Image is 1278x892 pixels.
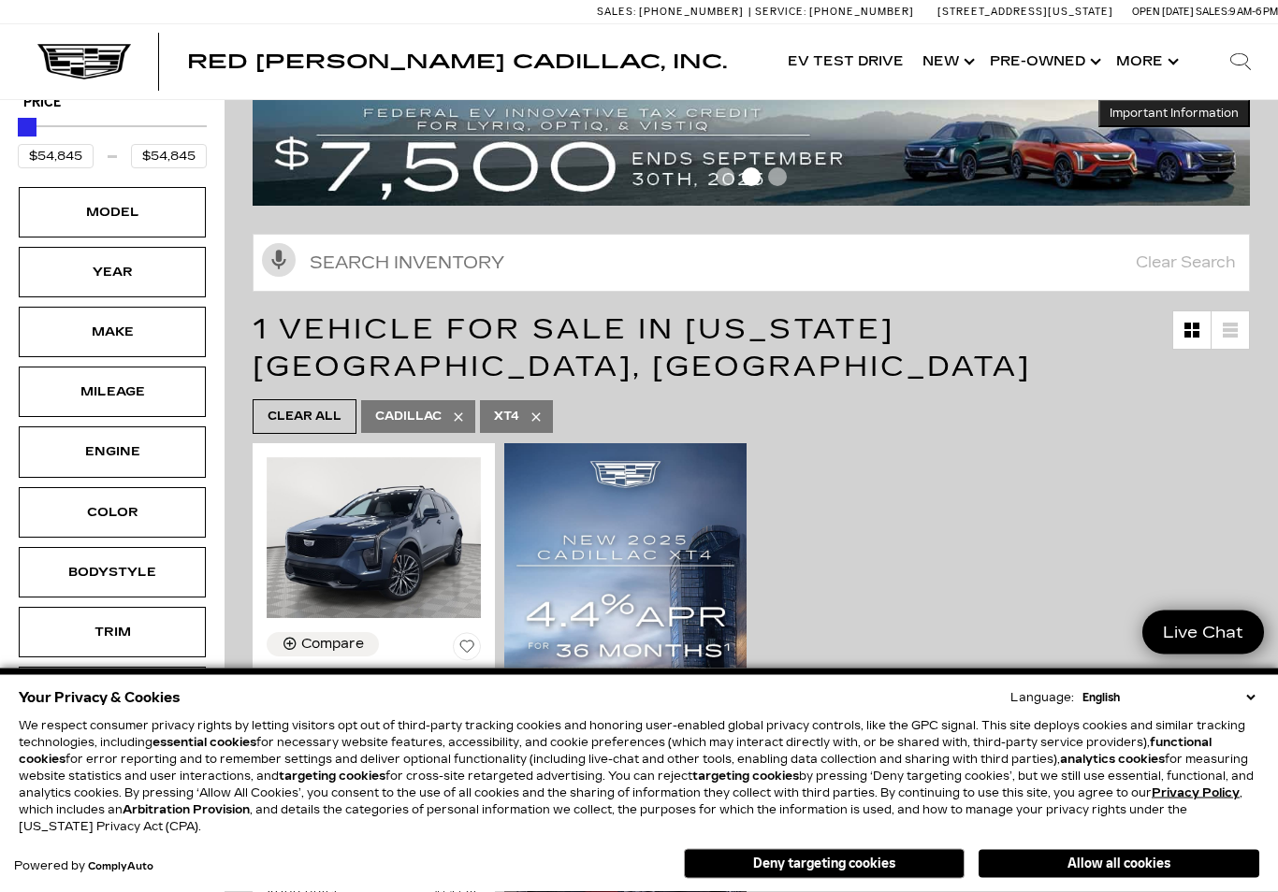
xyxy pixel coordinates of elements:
[19,684,181,711] span: Your Privacy & Cookies
[1196,6,1229,18] span: Sales:
[19,427,206,478] div: EngineEngine
[809,6,914,18] span: [PHONE_NUMBER]
[1152,786,1240,799] a: Privacy Policy
[375,406,442,429] span: Cadillac
[65,563,159,583] div: Bodystyle
[65,442,159,463] div: Engine
[88,861,153,872] a: ComplyAuto
[1010,692,1074,703] div: Language:
[692,770,799,783] strong: targeting cookies
[1142,611,1264,655] a: Live Chat
[716,168,734,187] span: Go to slide 1
[639,6,744,18] span: [PHONE_NUMBER]
[279,770,385,783] strong: targeting cookies
[253,235,1250,293] input: Search Inventory
[1110,107,1239,122] span: Important Information
[131,145,207,169] input: Maximum
[19,367,206,418] div: MileageMileage
[65,623,159,643] div: Trim
[1107,24,1184,99] button: More
[684,849,965,879] button: Deny targeting cookies
[980,24,1107,99] a: Pre-Owned
[1060,753,1165,766] strong: analytics cookies
[18,145,94,169] input: Minimum
[253,313,1031,384] span: 1 Vehicle for Sale in [US_STATE][GEOGRAPHIC_DATA], [GEOGRAPHIC_DATA]
[937,6,1113,18] a: [STREET_ADDRESS][US_STATE]
[597,7,748,17] a: Sales: [PHONE_NUMBER]
[748,7,919,17] a: Service: [PHONE_NUMBER]
[19,608,206,658] div: TrimTrim
[65,503,159,524] div: Color
[262,244,296,278] svg: Click to toggle on voice search
[253,100,1250,207] img: vrp-tax-ending-august-version
[18,112,207,169] div: Price
[1098,100,1250,128] button: Important Information
[742,168,761,187] span: Go to slide 2
[152,736,256,749] strong: essential cookies
[1078,689,1259,706] select: Language Select
[37,44,131,79] img: Cadillac Dark Logo with Cadillac White Text
[755,6,806,18] span: Service:
[1229,6,1278,18] span: 9 AM-6 PM
[301,637,364,654] div: Compare
[453,633,481,669] button: Save Vehicle
[19,548,206,598] div: BodystyleBodystyle
[913,24,980,99] a: New
[1154,622,1253,643] span: Live Chat
[19,488,206,539] div: ColorColor
[19,717,1259,835] p: We respect consumer privacy rights by letting visitors opt out of third-party tracking cookies an...
[19,248,206,298] div: YearYear
[267,458,481,619] img: 2024 Cadillac XT4 Sport
[768,168,787,187] span: Go to slide 3
[65,263,159,283] div: Year
[65,382,159,403] div: Mileage
[19,668,206,718] div: FeaturesFeatures
[123,803,250,816] strong: Arbitration Provision
[494,406,519,429] span: XT4
[14,860,153,872] div: Powered by
[1132,6,1194,18] span: Open [DATE]
[23,95,201,112] h5: Price
[597,6,636,18] span: Sales:
[268,406,341,429] span: Clear All
[18,119,36,137] div: Maximum Price
[19,308,206,358] div: MakeMake
[979,850,1259,878] button: Allow all cookies
[187,50,727,73] span: Red [PERSON_NAME] Cadillac, Inc.
[187,52,727,71] a: Red [PERSON_NAME] Cadillac, Inc.
[778,24,913,99] a: EV Test Drive
[65,203,159,223] div: Model
[267,633,379,657] button: Compare Vehicle
[65,323,159,343] div: Make
[19,188,206,238] div: ModelModel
